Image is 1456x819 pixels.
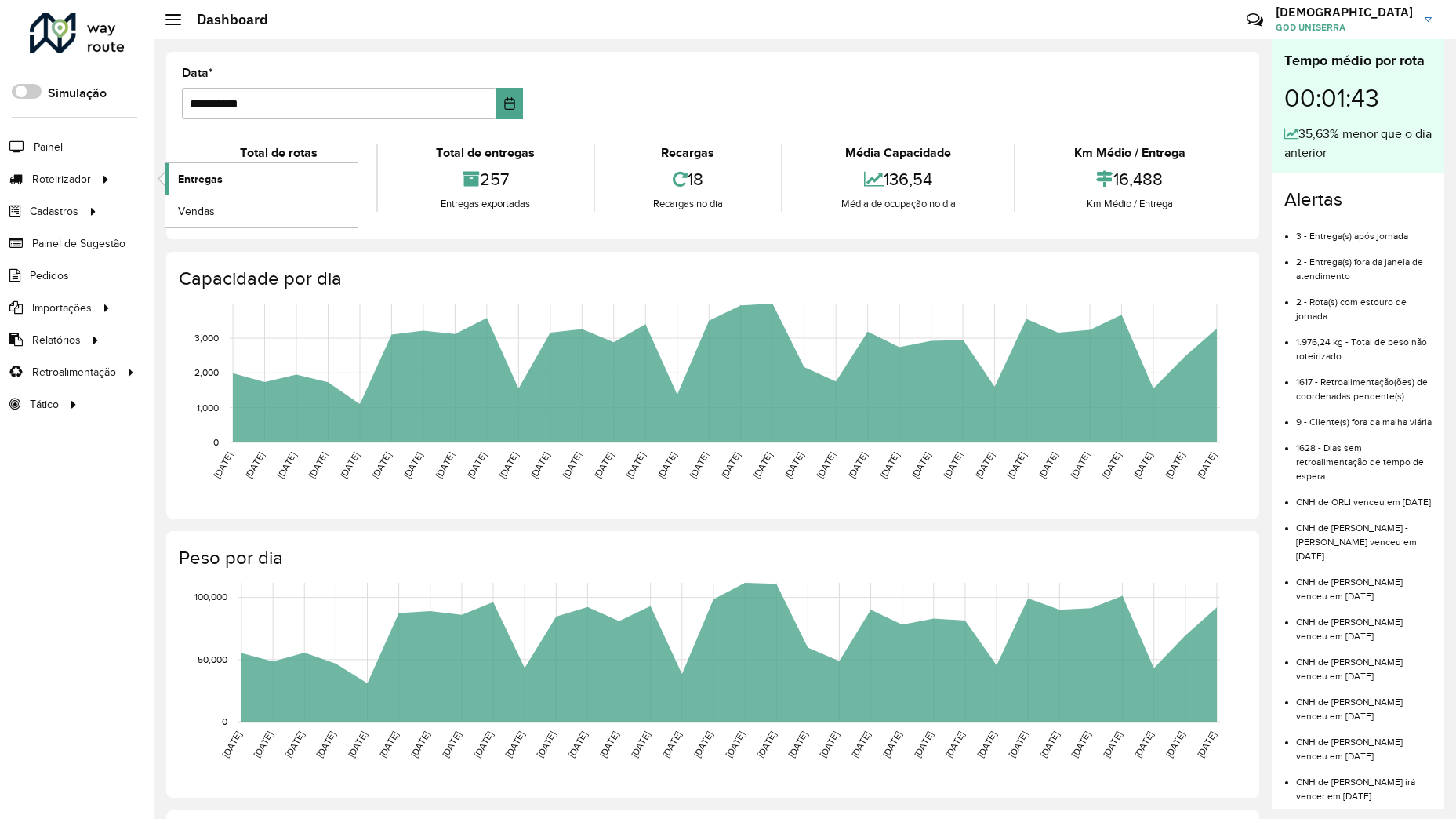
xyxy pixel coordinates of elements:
text: [DATE] [535,730,557,759]
text: 50,000 [198,654,227,664]
h4: Capacidade por dia [179,268,1244,290]
text: 0 [213,437,219,447]
text: [DATE] [751,450,774,480]
div: Recargas [599,144,778,162]
div: Média Capacidade [786,144,1010,162]
div: 136,54 [786,162,1010,196]
div: Recargas no dia [599,196,778,212]
label: Simulação [48,84,107,103]
text: [DATE] [212,450,234,480]
div: Tempo médio por rota [1284,50,1432,71]
text: [DATE] [1164,450,1186,480]
text: [DATE] [942,450,964,480]
text: [DATE] [846,450,869,480]
text: [DATE] [465,450,488,480]
text: 2,000 [194,367,219,377]
text: [DATE] [1195,730,1218,759]
text: [DATE] [912,730,935,759]
text: [DATE] [910,450,932,480]
text: [DATE] [252,730,274,759]
span: Relatórios [32,332,81,348]
text: [DATE] [724,730,746,759]
text: [DATE] [786,730,809,759]
li: 1617 - Retroalimentação(ões) de coordenadas pendente(s) [1296,363,1432,403]
text: [DATE] [528,450,551,480]
text: [DATE] [1164,730,1186,759]
text: [DATE] [377,730,400,759]
text: [DATE] [1069,730,1092,759]
text: [DATE] [440,730,463,759]
text: [DATE] [243,450,266,480]
span: Retroalimentação [32,364,116,380]
text: [DATE] [561,450,583,480]
li: 1628 - Dias sem retroalimentação de tempo de espera [1296,429,1432,483]
span: Roteirizador [32,171,91,187]
li: CNH de [PERSON_NAME] venceu em [DATE] [1296,683,1432,723]
text: [DATE] [1131,450,1154,480]
text: [DATE] [401,450,424,480]
div: 35,63% menor que o dia anterior [1284,125,1432,162]
div: Entregas exportadas [382,196,590,212]
div: 257 [382,162,590,196]
h4: Alertas [1284,188,1432,211]
text: [DATE] [1195,450,1218,480]
text: [DATE] [655,450,678,480]
a: Contato Rápido [1238,3,1272,37]
text: [DATE] [503,730,526,759]
li: CNH de [PERSON_NAME] venceu em [DATE] [1296,723,1432,763]
h2: Dashboard [181,11,268,28]
text: [DATE] [338,450,361,480]
text: [DATE] [943,730,966,759]
text: [DATE] [688,450,710,480]
text: [DATE] [370,450,393,480]
text: [DATE] [624,450,647,480]
li: CNH de [PERSON_NAME] venceu em [DATE] [1296,643,1432,683]
div: 18 [599,162,778,196]
text: [DATE] [1132,730,1155,759]
span: Vendas [178,203,215,220]
a: Vendas [165,195,358,227]
text: [DATE] [566,730,589,759]
div: Km Médio / Entrega [1019,144,1240,162]
div: Total de entregas [382,144,590,162]
span: Painel [34,139,63,155]
div: Média de ocupação no dia [786,196,1010,212]
text: [DATE] [314,730,337,759]
text: [DATE] [1038,730,1061,759]
text: [DATE] [782,450,805,480]
div: Km Médio / Entrega [1019,196,1240,212]
span: Importações [32,300,92,316]
text: [DATE] [755,730,778,759]
div: 16,488 [1019,162,1240,196]
span: Tático [30,396,59,413]
text: [DATE] [629,730,652,759]
text: 100,000 [194,592,227,602]
text: [DATE] [1037,450,1059,480]
text: [DATE] [274,450,297,480]
text: [DATE] [434,450,456,480]
li: CNH de [PERSON_NAME] venceu em [DATE] [1296,563,1432,603]
text: [DATE] [719,450,742,480]
text: [DATE] [1100,450,1123,480]
text: [DATE] [592,450,615,480]
li: CNH de [PERSON_NAME] irá vencer em [DATE] [1296,763,1432,803]
div: 00:01:43 [1284,71,1432,125]
span: Painel de Sugestão [32,235,125,252]
text: [DATE] [346,730,369,759]
h3: [DEMOGRAPHIC_DATA] [1276,5,1413,20]
h4: Peso por dia [179,547,1244,570]
text: [DATE] [878,450,901,480]
text: [DATE] [880,730,903,759]
span: Entregas [178,171,223,187]
text: [DATE] [283,730,306,759]
li: 2 - Rota(s) com estouro de jornada [1296,283,1432,323]
text: [DATE] [975,730,998,759]
text: [DATE] [815,450,837,480]
text: [DATE] [408,730,431,759]
span: GOD UNISERRA [1276,20,1413,35]
text: [DATE] [849,730,872,759]
li: CNH de [PERSON_NAME] venceu em [DATE] [1296,603,1432,643]
text: [DATE] [692,730,714,759]
text: 1,000 [197,402,219,413]
li: CNH de ORLI venceu em [DATE] [1296,483,1432,509]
